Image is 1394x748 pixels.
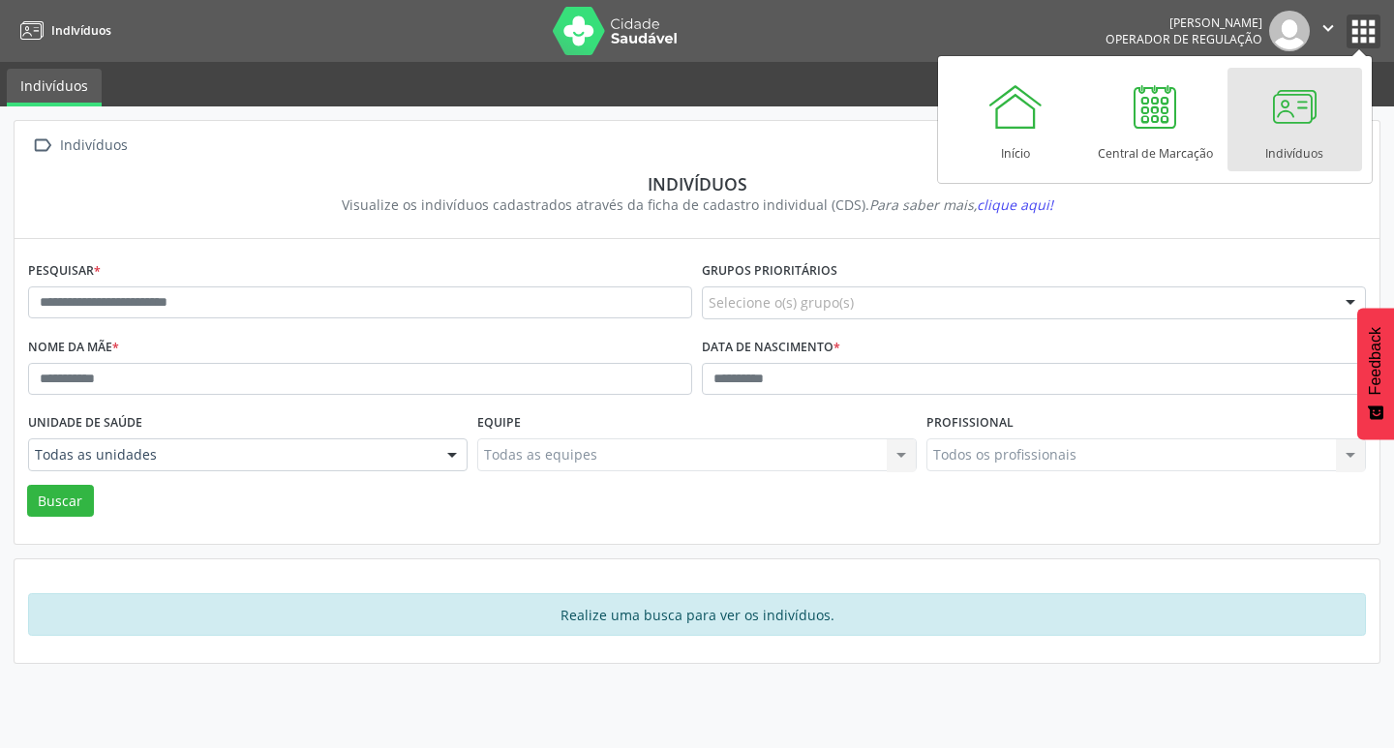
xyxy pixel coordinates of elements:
[1227,68,1362,171] a: Indivíduos
[56,132,131,160] div: Indivíduos
[7,69,102,106] a: Indivíduos
[1088,68,1223,171] a: Central de Marcação
[477,408,521,438] label: Equipe
[709,292,854,313] span: Selecione o(s) grupo(s)
[1357,308,1394,439] button: Feedback - Mostrar pesquisa
[14,15,111,46] a: Indivíduos
[1269,11,1310,51] img: img
[28,132,56,160] i: 
[1106,31,1262,47] span: Operador de regulação
[926,408,1014,438] label: Profissional
[28,132,131,160] a:  Indivíduos
[28,256,101,286] label: Pesquisar
[869,195,1053,214] i: Para saber mais,
[28,333,119,363] label: Nome da mãe
[702,333,840,363] label: Data de nascimento
[702,256,837,286] label: Grupos prioritários
[1318,17,1339,39] i: 
[1347,15,1380,48] button: apps
[42,194,1352,215] div: Visualize os indivíduos cadastrados através da ficha de cadastro individual (CDS).
[1106,15,1262,31] div: [PERSON_NAME]
[1367,327,1384,395] span: Feedback
[977,195,1053,214] span: clique aqui!
[42,173,1352,194] div: Indivíduos
[35,445,428,464] span: Todas as unidades
[51,22,111,39] span: Indivíduos
[28,593,1366,636] div: Realize uma busca para ver os indivíduos.
[28,408,142,438] label: Unidade de saúde
[1310,11,1347,51] button: 
[27,485,94,518] button: Buscar
[949,68,1083,171] a: Início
